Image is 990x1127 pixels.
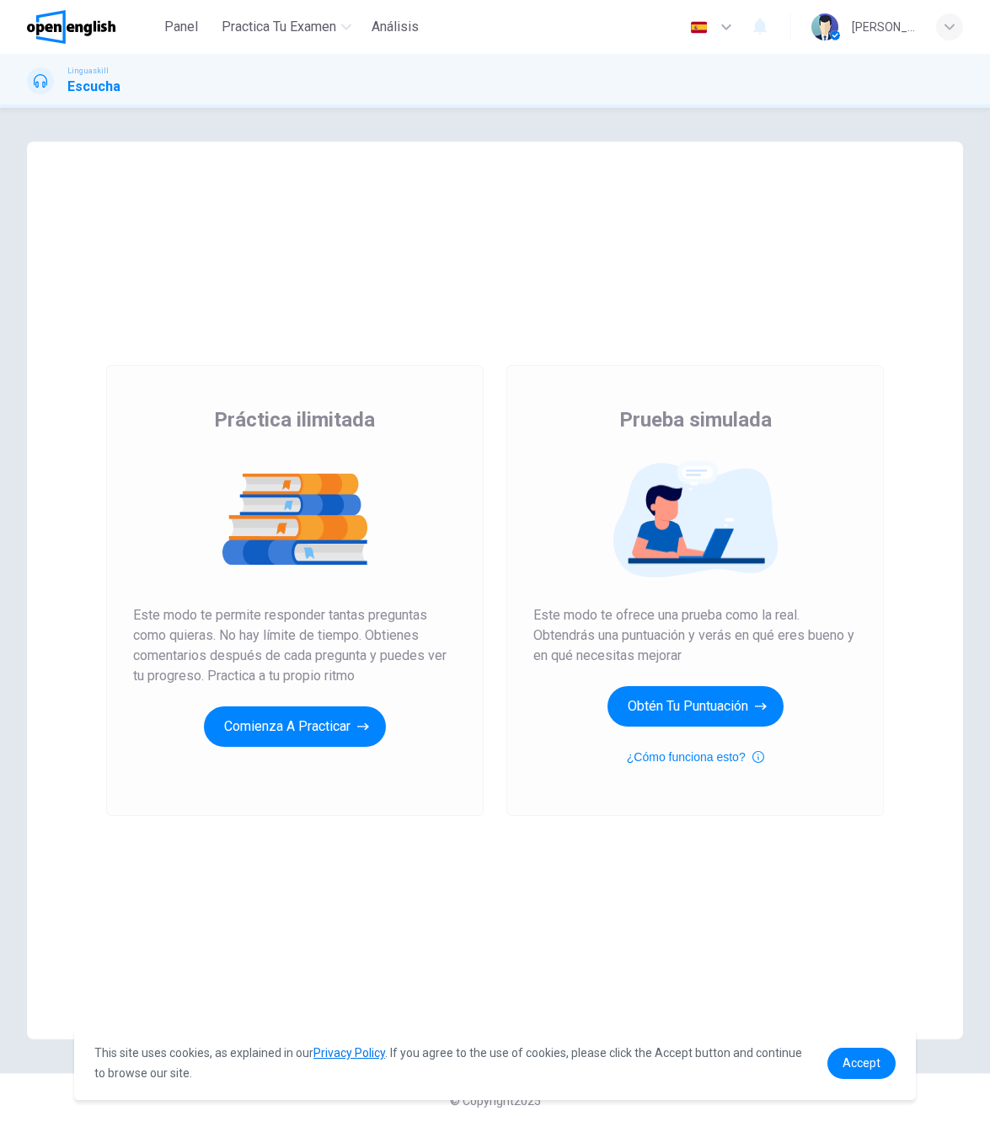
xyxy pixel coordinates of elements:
[204,706,386,747] button: Comienza a practicar
[133,605,457,686] span: Este modo te permite responder tantas preguntas como quieras. No hay límite de tiempo. Obtienes c...
[214,406,375,433] span: Práctica ilimitada
[67,65,109,77] span: Linguaskill
[607,686,784,727] button: Obtén tu puntuación
[27,10,115,44] img: OpenEnglish logo
[827,1048,896,1079] a: dismiss cookie message
[688,21,709,34] img: es
[222,17,336,37] span: Practica tu examen
[533,605,857,666] span: Este modo te ofrece una prueba como la real. Obtendrás una puntuación y verás en qué eres bueno y...
[94,1046,802,1080] span: This site uses cookies, as explained in our . If you agree to the use of cookies, please click th...
[627,747,764,767] button: ¿Cómo funciona esto?
[154,12,208,42] button: Panel
[215,12,358,42] button: Practica tu examen
[619,406,772,433] span: Prueba simulada
[164,17,198,37] span: Panel
[811,13,838,40] img: Profile picture
[74,1026,916,1100] div: cookieconsent
[313,1046,385,1060] a: Privacy Policy
[843,1056,880,1070] span: Accept
[67,77,120,97] h1: Escucha
[372,17,419,37] span: Análisis
[852,17,916,37] div: [PERSON_NAME]
[365,12,425,42] button: Análisis
[27,10,154,44] a: OpenEnglish logo
[450,1094,541,1108] span: © Copyright 2025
